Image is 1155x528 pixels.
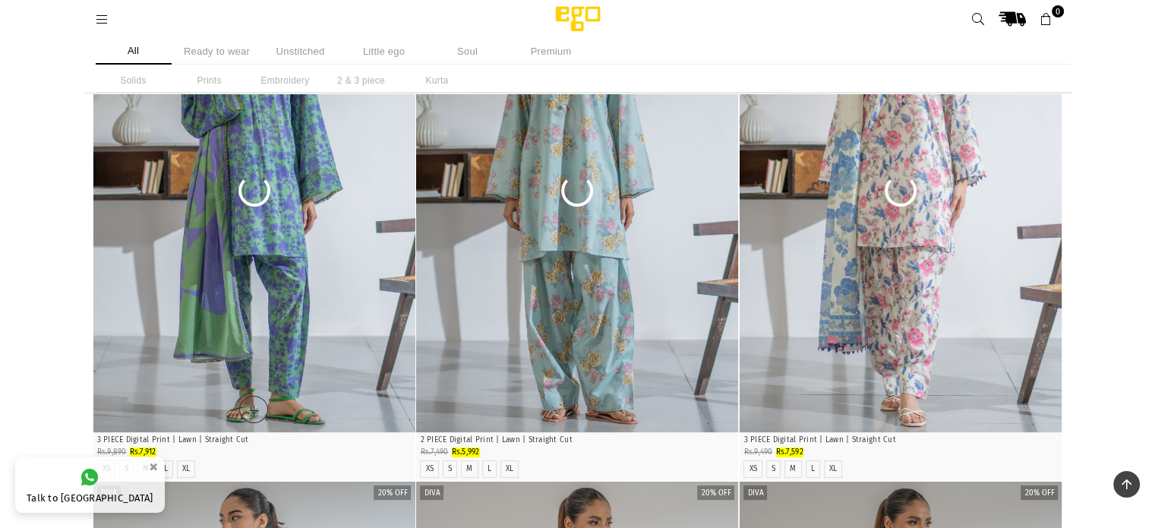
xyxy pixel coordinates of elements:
[346,38,422,65] li: Little ego
[425,464,434,474] label: XS
[811,464,815,474] label: L
[506,464,514,474] label: XL
[420,485,443,500] label: Diva
[164,464,168,474] label: L
[239,396,268,423] a: Quick Shop
[1021,485,1058,500] label: 20% off
[430,38,506,65] li: Soul
[776,447,803,457] span: Rs.7,592
[743,447,772,457] span: Rs.9,490
[179,38,255,65] li: Ready to wear
[743,485,767,500] label: Diva
[182,464,191,474] label: XL
[97,435,412,446] p: 3 PIECE Digital Print | Lawn | Straight Cut
[448,464,452,474] label: S
[323,68,399,93] li: 2 & 3 piece
[15,457,165,513] a: Talk to [GEOGRAPHIC_DATA]
[420,447,448,457] span: Rs.7,490
[144,454,163,479] button: ×
[89,13,116,24] a: Menu
[97,447,127,457] span: Rs.9,890
[829,464,838,474] label: XL
[488,464,491,474] label: L
[697,485,734,500] label: 20% off
[1033,5,1060,33] a: 0
[513,38,589,65] li: Premium
[964,5,992,33] a: Search
[1052,5,1064,17] span: 0
[172,68,248,93] li: Prints
[248,68,323,93] li: Embroidery
[399,68,475,93] li: Kurta
[263,38,339,65] li: Unstitched
[513,4,642,34] img: Ego
[772,464,775,474] label: S
[96,68,172,93] li: Solids
[749,464,757,474] label: XS
[374,485,411,500] label: 20% off
[452,447,480,457] span: Rs.5,992
[466,464,472,474] label: M
[130,447,156,457] span: Rs.7,912
[420,435,734,446] p: 2 PIECE Digital Print | Lawn | Straight Cut
[790,464,796,474] label: M
[96,38,172,65] li: All
[743,435,1058,446] p: 3 PIECE Digital Print | Lawn | Straight Cut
